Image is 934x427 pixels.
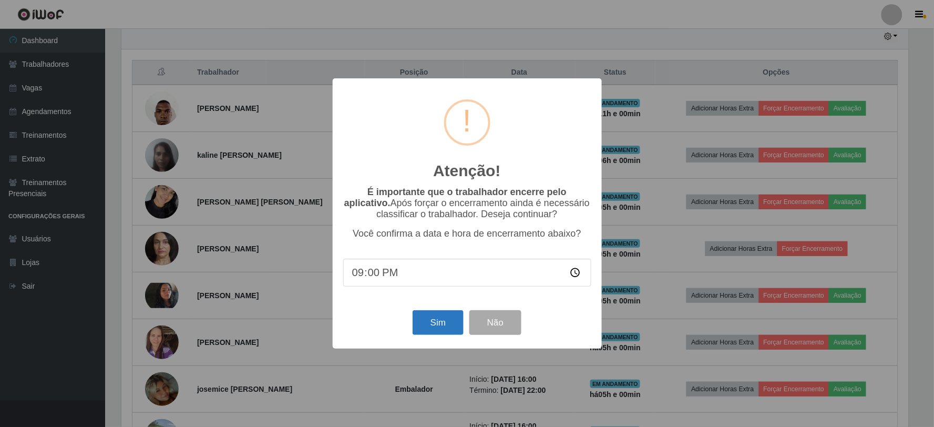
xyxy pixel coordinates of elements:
h2: Atenção! [433,161,500,180]
b: É importante que o trabalhador encerre pelo aplicativo. [344,187,567,208]
p: Você confirma a data e hora de encerramento abaixo? [343,228,591,239]
button: Sim [413,310,464,335]
p: Após forçar o encerramento ainda é necessário classificar o trabalhador. Deseja continuar? [343,187,591,220]
button: Não [469,310,521,335]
